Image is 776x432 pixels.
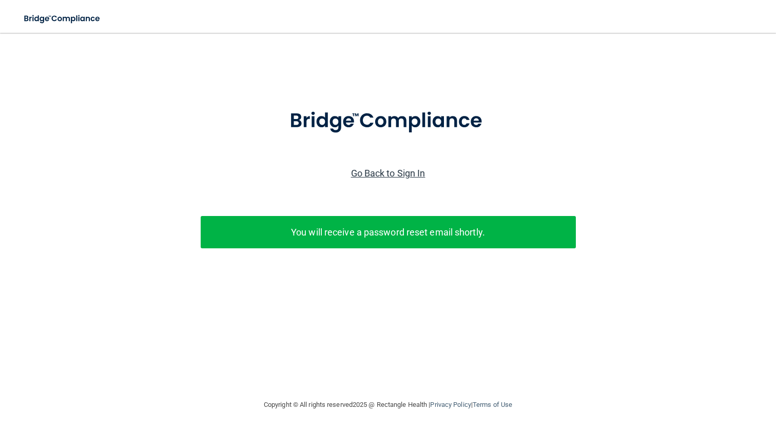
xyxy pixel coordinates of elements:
[208,224,568,241] p: You will receive a password reset email shortly.
[201,388,575,421] div: Copyright © All rights reserved 2025 @ Rectangle Health | |
[268,94,508,148] img: bridge_compliance_login_screen.278c3ca4.svg
[473,401,512,408] a: Terms of Use
[430,401,471,408] a: Privacy Policy
[351,168,425,179] a: Go Back to Sign In
[15,8,110,29] img: bridge_compliance_login_screen.278c3ca4.svg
